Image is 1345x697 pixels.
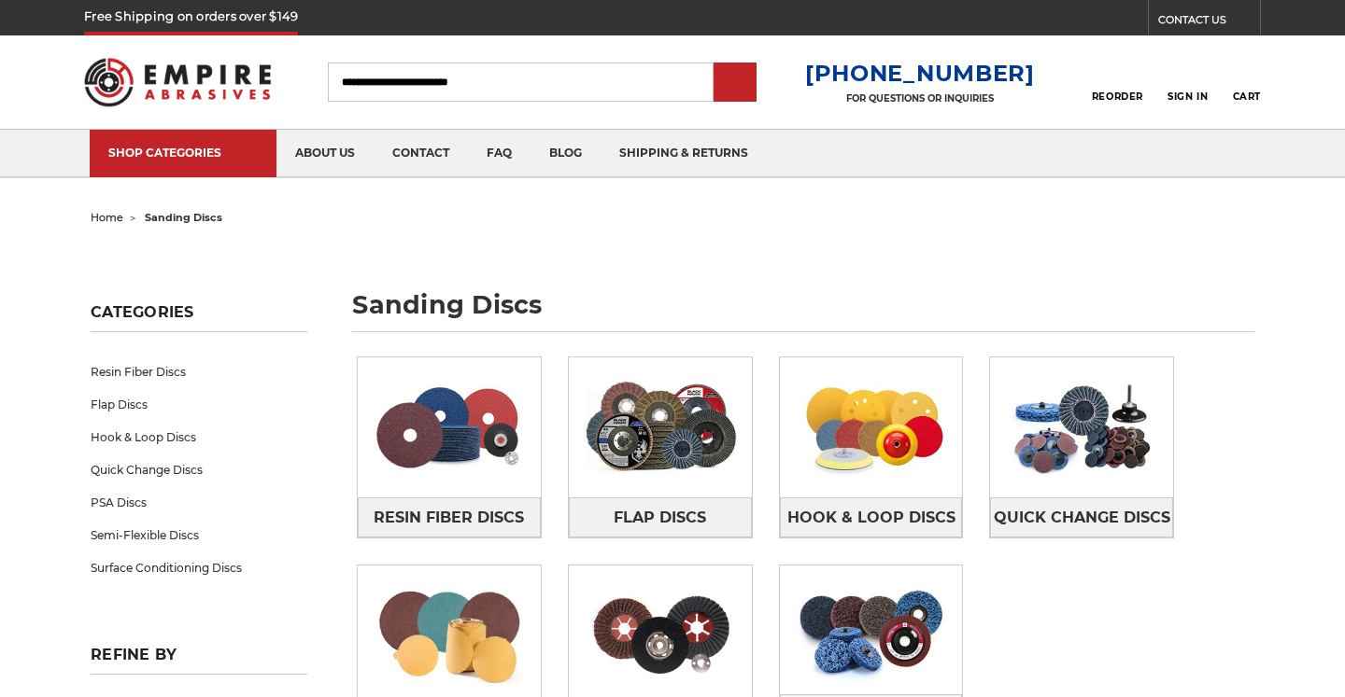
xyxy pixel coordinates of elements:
h5: Refine by [91,646,307,675]
span: sanding discs [145,211,222,224]
a: home [91,211,123,224]
span: Flap Discs [614,502,706,534]
div: SHOP CATEGORIES [108,146,258,160]
img: Quick Change Discs [990,363,1173,492]
img: Flap Discs [569,363,752,492]
a: Flap Discs [569,497,752,537]
a: blog [531,130,601,177]
a: Quick Change Discs [990,497,1173,537]
a: Semi-Flexible Discs [91,519,307,551]
a: Cart [1233,62,1261,103]
img: Resin Fiber Discs [358,363,541,492]
a: shipping & returns [601,130,767,177]
img: Hook & Loop Discs [780,363,963,492]
a: Resin Fiber Discs [358,497,541,537]
img: Surface Conditioning Discs [780,565,963,694]
a: Reorder [1092,62,1143,102]
span: Sign In [1168,91,1208,103]
a: [PHONE_NUMBER] [805,60,1035,87]
img: Empire Abrasives [84,46,271,118]
a: CONTACT US [1158,9,1260,35]
a: contact [374,130,468,177]
a: faq [468,130,531,177]
h5: Categories [91,303,307,332]
span: Cart [1233,91,1261,103]
a: PSA Discs [91,486,307,519]
span: Resin Fiber Discs [374,502,524,534]
a: Hook & Loop Discs [780,497,963,537]
a: Surface Conditioning Discs [91,551,307,584]
span: Hook & Loop Discs [787,502,956,534]
a: Flap Discs [91,388,307,421]
a: Quick Change Discs [91,453,307,486]
input: Submit [716,64,754,102]
p: FOR QUESTIONS OR INQUIRIES [805,92,1035,105]
span: Reorder [1092,91,1143,103]
a: Resin Fiber Discs [91,355,307,388]
span: Quick Change Discs [994,502,1170,534]
h1: sanding discs [352,292,1254,332]
a: about us [276,130,374,177]
a: Hook & Loop Discs [91,421,307,453]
